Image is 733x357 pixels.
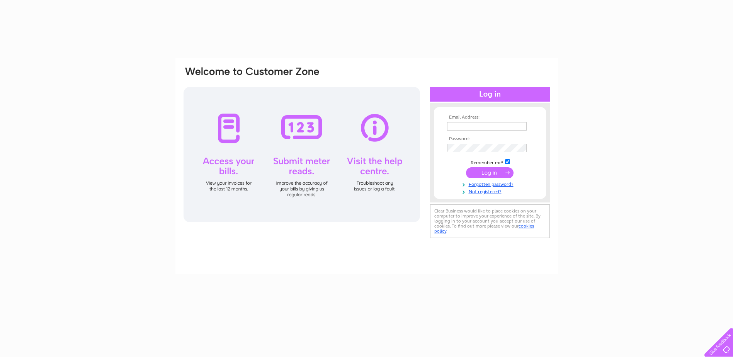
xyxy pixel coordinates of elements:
[445,115,535,120] th: Email Address:
[447,187,535,195] a: Not registered?
[445,136,535,142] th: Password:
[466,167,514,178] input: Submit
[430,204,550,238] div: Clear Business would like to place cookies on your computer to improve your experience of the sit...
[447,180,535,187] a: Forgotten password?
[434,223,534,234] a: cookies policy
[445,158,535,166] td: Remember me?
